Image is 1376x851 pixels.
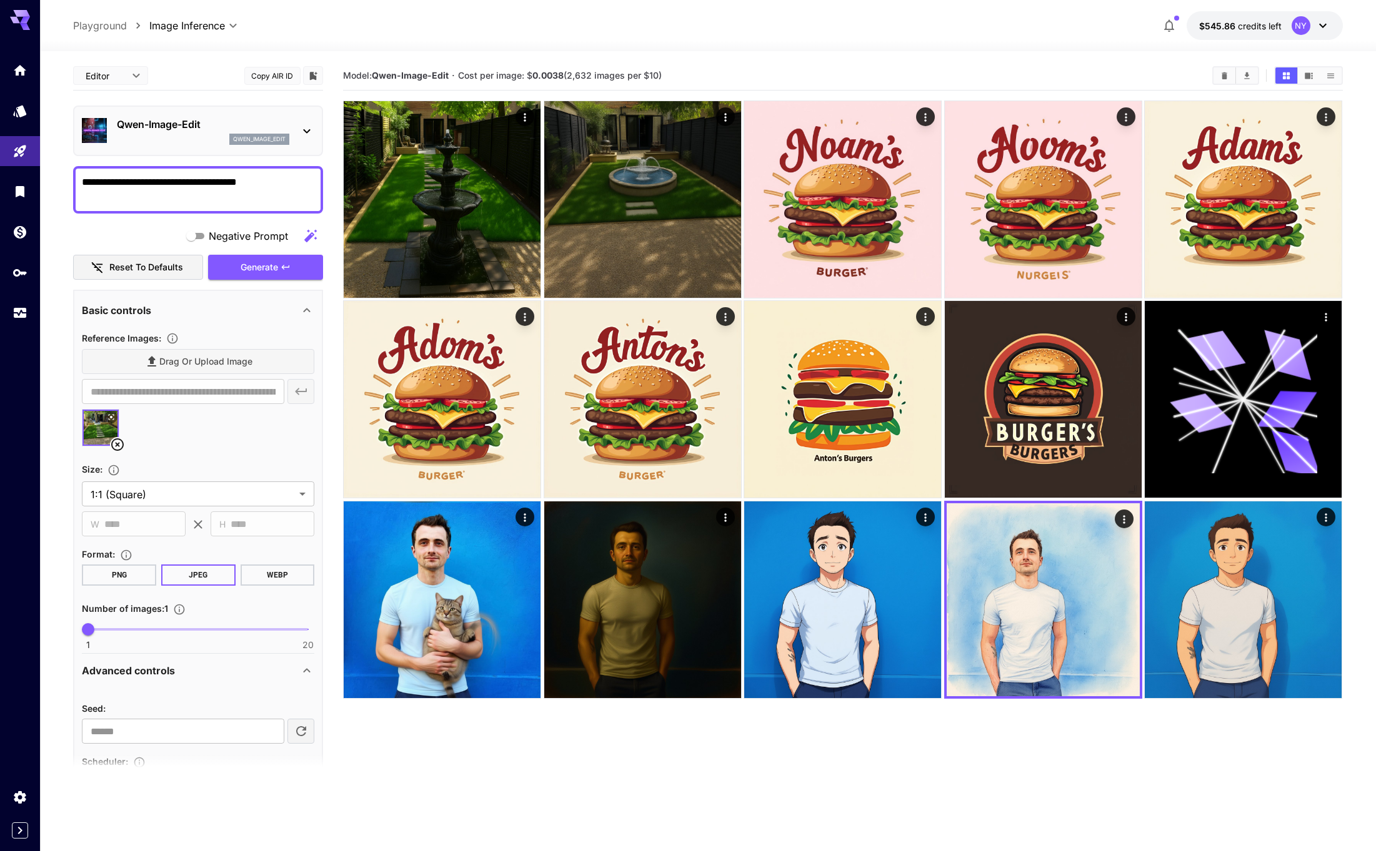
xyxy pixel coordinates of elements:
div: Actions [1117,107,1135,126]
div: Home [12,62,27,78]
img: 9k= [344,101,541,298]
div: Usage [12,305,27,321]
button: Download All [1236,67,1258,84]
p: Basic controls [82,303,151,318]
p: Advanced controls [82,663,175,678]
img: 2Q== [744,101,941,298]
div: Actions [1317,508,1336,526]
div: Actions [516,107,535,126]
div: Models [12,103,27,119]
button: Clear Images [1214,67,1235,84]
img: Z [344,501,541,698]
div: Wallet [12,224,27,240]
span: Model: [343,70,449,81]
span: Number of images : 1 [82,603,168,614]
button: Show images in video view [1298,67,1320,84]
img: 9k= [344,301,541,498]
button: Specify how many images to generate in a single request. Each image generation will be charged se... [168,603,191,616]
div: Actions [1117,307,1135,326]
div: Qwen-Image-Editqwen_image_edit [82,112,314,150]
button: Upload a reference image to guide the result. This is needed for Image-to-Image or Inpainting. Su... [161,332,184,345]
p: · [452,68,455,83]
span: H [219,517,226,531]
img: 2Q== [1145,101,1342,298]
img: 2Q== [947,503,1140,696]
div: Actions [516,307,535,326]
img: 9k= [1145,501,1342,698]
div: Actions [917,307,935,326]
div: API Keys [12,265,27,280]
a: Playground [73,18,127,33]
div: Actions [516,508,535,526]
button: PNG [82,564,156,586]
b: 0.0038 [532,70,564,81]
div: $545.85789 [1199,19,1282,32]
img: Z [544,101,741,298]
span: W [91,517,99,531]
button: Choose the file format for the output image. [115,549,137,561]
div: Actions [1317,107,1336,126]
span: 20 [302,639,314,651]
button: WEBP [241,564,315,586]
span: credits left [1238,21,1282,31]
img: 2Q== [945,101,1142,298]
button: Adjust the dimensions of the generated image by specifying its width and height in pixels, or sel... [102,464,125,476]
img: 2Q== [544,301,741,498]
img: Z [544,501,741,698]
span: $545.86 [1199,21,1238,31]
span: 1:1 (Square) [91,487,294,502]
b: Qwen-Image-Edit [372,70,449,81]
div: Advanced controls [82,656,314,686]
div: Actions [1317,307,1336,326]
div: Actions [1115,509,1134,528]
nav: breadcrumb [73,18,149,33]
button: JPEG [161,564,236,586]
div: Actions [917,508,935,526]
button: $545.85789NY [1187,11,1343,40]
div: Actions [716,307,735,326]
span: Size : [82,464,102,475]
div: Playground [12,144,27,159]
div: Clear ImagesDownload All [1212,66,1259,85]
button: Show images in grid view [1275,67,1297,84]
img: 2Q== [744,301,941,498]
div: Actions [917,107,935,126]
div: Show images in grid viewShow images in video viewShow images in list view [1274,66,1343,85]
div: Library [12,184,27,199]
div: Actions [716,508,735,526]
button: Expand sidebar [12,822,28,839]
button: Reset to defaults [73,255,203,280]
button: Copy AIR ID [244,67,301,85]
span: 1 [86,639,90,651]
span: Format : [82,549,115,559]
img: Z [744,501,941,698]
div: Actions [716,107,735,126]
button: Add to library [307,68,319,83]
span: Image Inference [149,18,225,33]
span: Editor [86,69,124,82]
div: NY [1292,16,1310,35]
button: Show images in list view [1320,67,1342,84]
span: Seed : [82,703,106,714]
div: Settings [12,789,27,805]
p: qwen_image_edit [233,135,286,144]
p: Qwen-Image-Edit [117,117,289,132]
button: Generate [208,255,323,280]
span: Generate [241,260,278,275]
span: Cost per image: $ (2,632 images per $10) [458,70,662,81]
span: Reference Images : [82,333,161,343]
span: Negative Prompt [209,229,288,243]
img: 2Q== [945,301,1142,498]
div: Basic controls [82,295,314,325]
